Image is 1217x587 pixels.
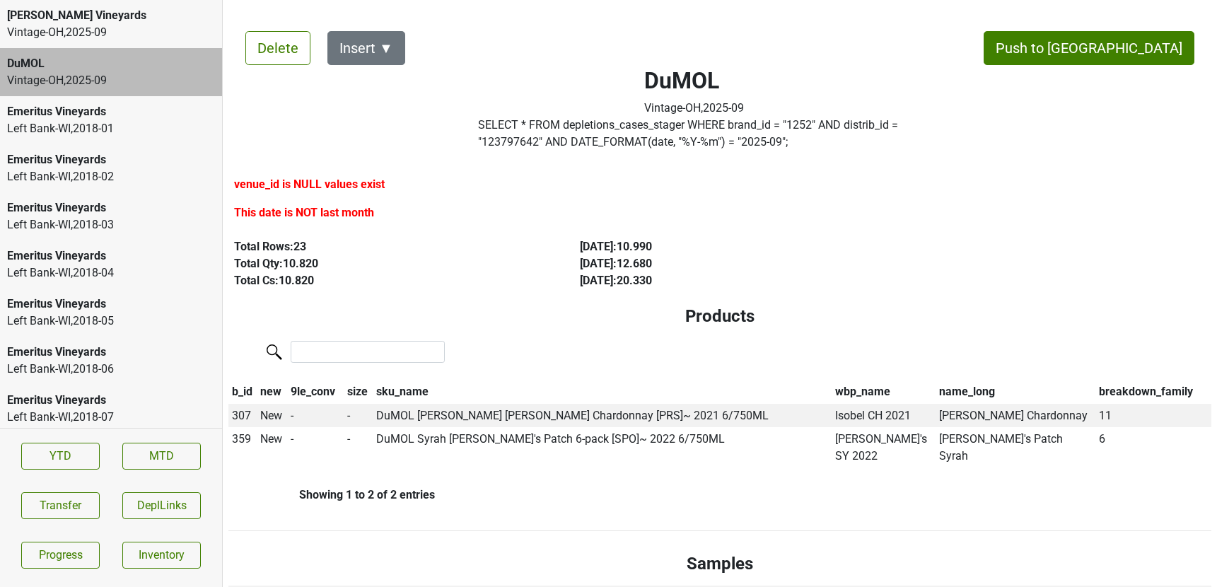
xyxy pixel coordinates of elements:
[344,380,372,404] th: size: activate to sort column ascending
[257,427,287,468] td: New
[257,380,287,404] th: new: activate to sort column ascending
[478,117,911,151] label: Click to copy query
[122,443,201,470] a: MTD
[1095,404,1211,428] td: 11
[7,72,215,89] div: Vintage-OH , 2025 - 09
[7,409,215,426] div: Left Bank-WI , 2018 - 07
[344,427,372,468] td: -
[373,380,832,404] th: sku_name: activate to sort column ascending
[7,24,215,41] div: Vintage-OH , 2025 - 09
[7,151,215,168] div: Emeritus Vineyards
[373,427,832,468] td: DuMOL Syrah [PERSON_NAME]'s Patch 6-pack [SPO]~ 2022 6/750ML
[7,55,215,72] div: DuMOL
[232,409,251,422] span: 307
[7,199,215,216] div: Emeritus Vineyards
[240,554,1200,574] h4: Samples
[7,248,215,265] div: Emeritus Vineyards
[7,344,215,361] div: Emeritus Vineyards
[245,31,310,65] button: Delete
[373,404,832,428] td: DuMOL [PERSON_NAME] [PERSON_NAME] Chardonnay [PRS]~ 2021 6/750ML
[936,380,1096,404] th: name_long: activate to sort column ascending
[21,542,100,569] a: Progress
[228,488,435,501] div: Showing 1 to 2 of 2 entries
[257,404,287,428] td: New
[7,361,215,378] div: Left Bank-WI , 2018 - 06
[580,255,893,272] div: [DATE] : 12.680
[7,103,215,120] div: Emeritus Vineyards
[832,427,935,468] td: [PERSON_NAME]'s SY 2022
[580,272,893,289] div: [DATE] : 20.330
[580,238,893,255] div: [DATE] : 10.990
[644,100,744,117] div: Vintage-OH , 2025 - 09
[327,31,405,65] button: Insert ▼
[122,492,201,519] button: DeplLinks
[234,272,547,289] div: Total Cs: 10.820
[21,443,100,470] a: YTD
[832,404,935,428] td: Isobel CH 2021
[7,7,215,24] div: [PERSON_NAME] Vineyards
[7,313,215,330] div: Left Bank-WI , 2018 - 05
[287,380,344,404] th: 9le_conv: activate to sort column ascending
[644,67,744,94] h2: DuMOL
[936,427,1096,468] td: [PERSON_NAME]'s Patch Syrah
[7,296,215,313] div: Emeritus Vineyards
[7,265,215,281] div: Left Bank-WI , 2018 - 04
[228,380,257,404] th: b_id: activate to sort column descending
[21,492,100,519] button: Transfer
[344,404,372,428] td: -
[122,542,201,569] a: Inventory
[7,216,215,233] div: Left Bank-WI , 2018 - 03
[234,204,374,221] label: This date is NOT last month
[234,176,385,193] label: venue_id is NULL values exist
[287,427,344,468] td: -
[936,404,1096,428] td: [PERSON_NAME] Chardonnay
[234,238,547,255] div: Total Rows: 23
[1095,427,1211,468] td: 6
[1095,380,1211,404] th: breakdown_family: activate to sort column ascending
[7,168,215,185] div: Left Bank-WI , 2018 - 02
[240,306,1200,327] h4: Products
[7,120,215,137] div: Left Bank-WI , 2018 - 01
[287,404,344,428] td: -
[832,380,935,404] th: wbp_name: activate to sort column ascending
[7,392,215,409] div: Emeritus Vineyards
[234,255,547,272] div: Total Qty: 10.820
[984,31,1194,65] button: Push to [GEOGRAPHIC_DATA]
[232,432,251,446] span: 359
